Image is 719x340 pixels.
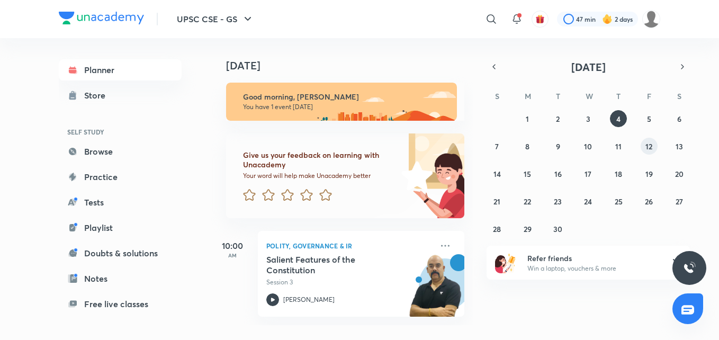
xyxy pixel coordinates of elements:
[554,196,562,207] abbr: September 23, 2025
[59,192,182,213] a: Tests
[645,169,653,179] abbr: September 19, 2025
[519,138,536,155] button: September 8, 2025
[59,268,182,289] a: Notes
[493,224,501,234] abbr: September 28, 2025
[524,196,531,207] abbr: September 22, 2025
[647,91,651,101] abbr: Friday
[527,253,658,264] h6: Refer friends
[59,293,182,315] a: Free live classes
[642,10,660,28] img: Deepika Verma
[556,114,560,124] abbr: September 2, 2025
[59,166,182,187] a: Practice
[59,12,144,27] a: Company Logo
[677,91,681,101] abbr: Saturday
[580,138,597,155] button: September 10, 2025
[524,169,531,179] abbr: September 15, 2025
[59,85,182,106] a: Store
[59,243,182,264] a: Doubts & solutions
[495,141,499,151] abbr: September 7, 2025
[671,110,688,127] button: September 6, 2025
[493,196,500,207] abbr: September 21, 2025
[243,92,447,102] h6: Good morning, [PERSON_NAME]
[645,196,653,207] abbr: September 26, 2025
[641,110,658,127] button: September 5, 2025
[84,89,112,102] div: Store
[226,59,475,72] h4: [DATE]
[59,123,182,141] h6: SELF STUDY
[675,169,684,179] abbr: September 20, 2025
[556,141,560,151] abbr: September 9, 2025
[495,91,499,101] abbr: Sunday
[580,193,597,210] button: September 24, 2025
[59,12,144,24] img: Company Logo
[615,169,622,179] abbr: September 18, 2025
[641,138,658,155] button: September 12, 2025
[610,165,627,182] button: September 18, 2025
[550,165,567,182] button: September 16, 2025
[495,252,516,273] img: referral
[243,103,447,111] p: You have 1 event [DATE]
[610,138,627,155] button: September 11, 2025
[266,278,433,287] p: Session 3
[602,14,613,24] img: streak
[535,14,545,24] img: avatar
[524,224,532,234] abbr: September 29, 2025
[615,141,622,151] abbr: September 11, 2025
[365,133,464,218] img: feedback_image
[641,165,658,182] button: September 19, 2025
[615,196,623,207] abbr: September 25, 2025
[641,193,658,210] button: September 26, 2025
[676,141,683,151] abbr: September 13, 2025
[59,141,182,162] a: Browse
[489,138,506,155] button: September 7, 2025
[501,59,675,74] button: [DATE]
[616,91,621,101] abbr: Thursday
[525,91,531,101] abbr: Monday
[526,114,529,124] abbr: September 1, 2025
[645,141,652,151] abbr: September 12, 2025
[671,165,688,182] button: September 20, 2025
[550,138,567,155] button: September 9, 2025
[527,264,658,273] p: Win a laptop, vouchers & more
[586,114,590,124] abbr: September 3, 2025
[553,224,562,234] abbr: September 30, 2025
[170,8,260,30] button: UPSC CSE - GS
[519,110,536,127] button: September 1, 2025
[556,91,560,101] abbr: Tuesday
[525,141,529,151] abbr: September 8, 2025
[266,239,433,252] p: Polity, Governance & IR
[584,196,592,207] abbr: September 24, 2025
[550,220,567,237] button: September 30, 2025
[519,165,536,182] button: September 15, 2025
[554,169,562,179] abbr: September 16, 2025
[211,252,254,258] p: AM
[580,110,597,127] button: September 3, 2025
[243,172,398,180] p: Your word will help make Unacademy better
[406,254,464,327] img: unacademy
[59,59,182,80] a: Planner
[519,193,536,210] button: September 22, 2025
[610,110,627,127] button: September 4, 2025
[571,60,606,74] span: [DATE]
[266,254,398,275] h5: Salient Features of the Constitution
[676,196,683,207] abbr: September 27, 2025
[616,114,621,124] abbr: September 4, 2025
[647,114,651,124] abbr: September 5, 2025
[683,262,696,274] img: ttu
[671,193,688,210] button: September 27, 2025
[489,193,506,210] button: September 21, 2025
[550,110,567,127] button: September 2, 2025
[243,150,398,169] h6: Give us your feedback on learning with Unacademy
[283,295,335,305] p: [PERSON_NAME]
[585,169,591,179] abbr: September 17, 2025
[226,83,457,121] img: morning
[584,141,592,151] abbr: September 10, 2025
[489,165,506,182] button: September 14, 2025
[59,217,182,238] a: Playlist
[677,114,681,124] abbr: September 6, 2025
[493,169,501,179] abbr: September 14, 2025
[211,239,254,252] h5: 10:00
[519,220,536,237] button: September 29, 2025
[532,11,549,28] button: avatar
[550,193,567,210] button: September 23, 2025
